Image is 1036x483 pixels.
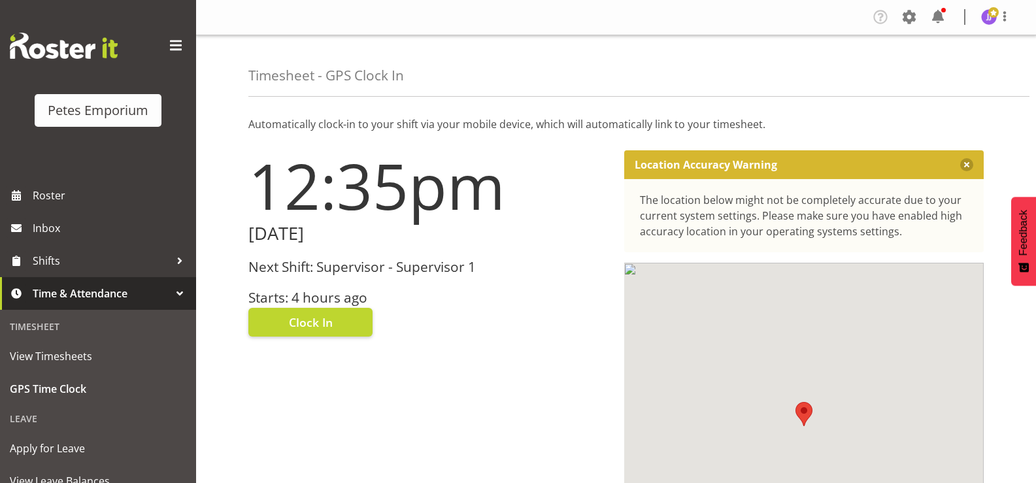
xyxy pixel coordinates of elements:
img: Rosterit website logo [10,33,118,59]
a: View Timesheets [3,340,193,373]
div: Leave [3,405,193,432]
button: Feedback - Show survey [1011,197,1036,286]
p: Location Accuracy Warning [635,158,777,171]
button: Close message [960,158,973,171]
span: Shifts [33,251,170,271]
h3: Next Shift: Supervisor - Supervisor 1 [248,259,609,275]
span: Clock In [289,314,333,331]
a: Apply for Leave [3,432,193,465]
img: janelle-jonkers702.jpg [981,9,997,25]
a: GPS Time Clock [3,373,193,405]
h1: 12:35pm [248,150,609,221]
div: Timesheet [3,313,193,340]
span: View Timesheets [10,346,186,366]
span: Inbox [33,218,190,238]
p: Automatically clock-in to your shift via your mobile device, which will automatically link to you... [248,116,984,132]
span: GPS Time Clock [10,379,186,399]
span: Feedback [1018,210,1029,256]
span: Roster [33,186,190,205]
h4: Timesheet - GPS Clock In [248,68,404,83]
button: Clock In [248,308,373,337]
span: Time & Attendance [33,284,170,303]
div: The location below might not be completely accurate due to your current system settings. Please m... [640,192,969,239]
h3: Starts: 4 hours ago [248,290,609,305]
span: Apply for Leave [10,439,186,458]
h2: [DATE] [248,224,609,244]
div: Petes Emporium [48,101,148,120]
